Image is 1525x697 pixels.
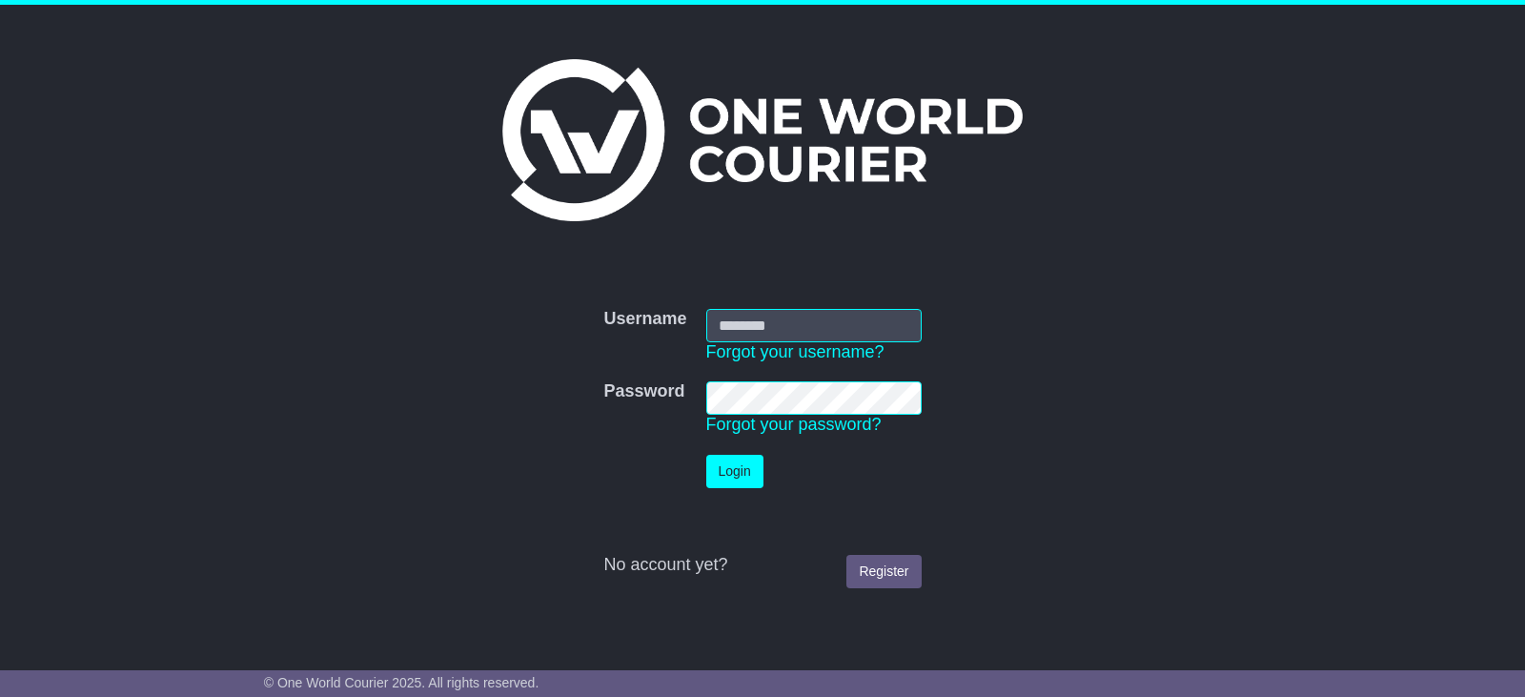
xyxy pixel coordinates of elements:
[706,455,763,488] button: Login
[603,381,684,402] label: Password
[603,309,686,330] label: Username
[706,342,884,361] a: Forgot your username?
[502,59,1023,221] img: One World
[264,675,539,690] span: © One World Courier 2025. All rights reserved.
[846,555,921,588] a: Register
[603,555,921,576] div: No account yet?
[706,415,882,434] a: Forgot your password?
